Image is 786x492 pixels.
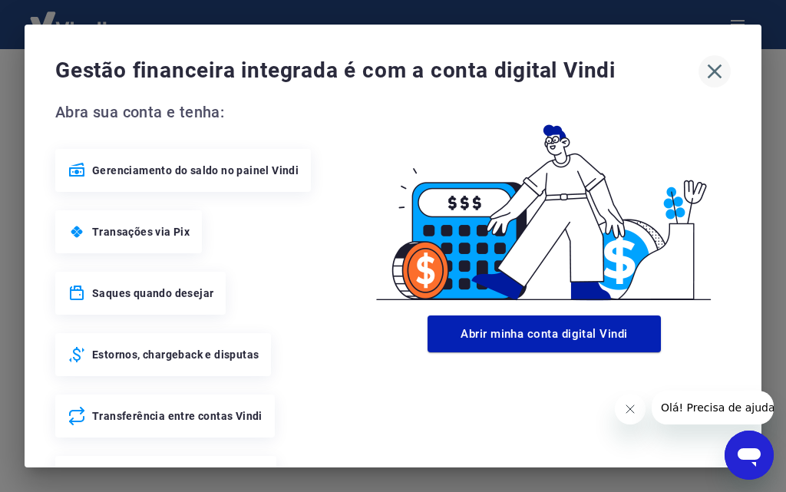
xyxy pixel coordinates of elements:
img: Good Billing [358,100,731,309]
span: Abra sua conta e tenha: [55,100,358,124]
iframe: Fechar mensagem [615,394,646,424]
span: Estornos, chargeback e disputas [92,347,259,362]
span: Saques quando desejar [92,286,213,301]
span: Gerenciamento do saldo no painel Vindi [92,163,299,178]
span: Olá! Precisa de ajuda? [9,11,129,23]
span: Transferência entre contas Vindi [92,408,263,424]
span: Gestão financeira integrada é com a conta digital Vindi [55,55,698,86]
iframe: Botão para abrir a janela de mensagens [725,431,774,480]
span: Transações via Pix [92,224,190,239]
iframe: Mensagem da empresa [652,391,774,424]
button: Abrir minha conta digital Vindi [428,315,661,352]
